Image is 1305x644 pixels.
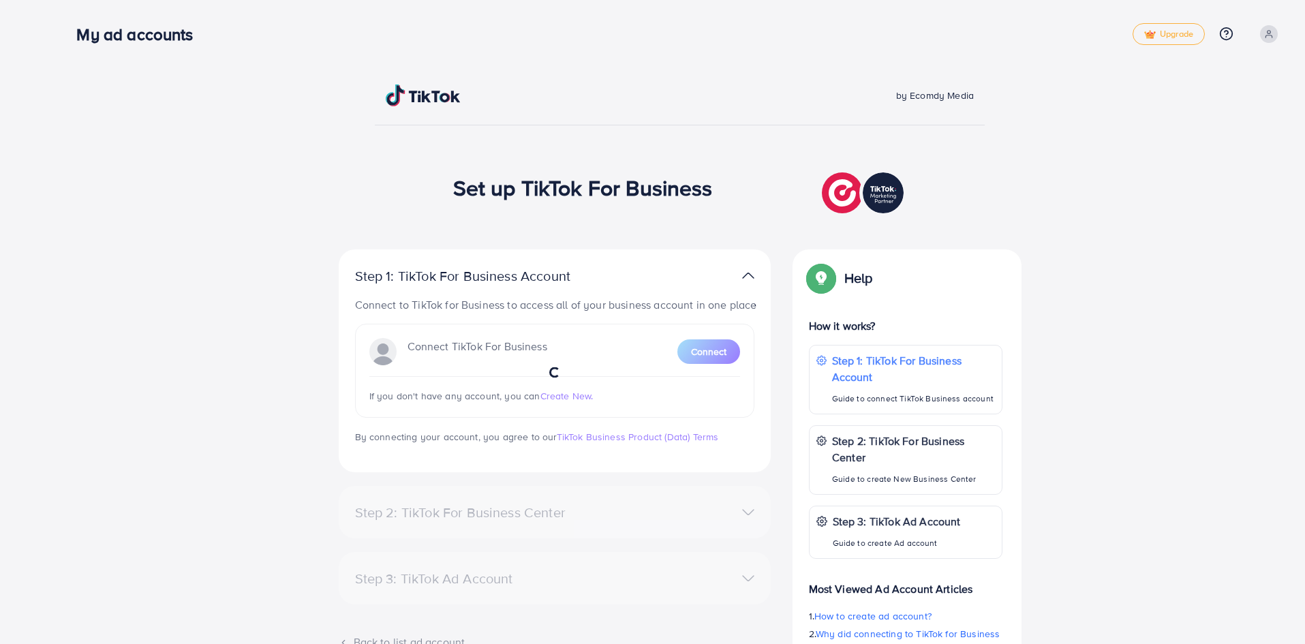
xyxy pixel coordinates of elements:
img: TikTok partner [822,169,907,217]
p: 1. [809,608,1002,624]
img: TikTok partner [742,266,754,286]
p: Most Viewed Ad Account Articles [809,570,1002,597]
a: tickUpgrade [1133,23,1205,45]
p: Step 1: TikTok For Business Account [355,268,614,284]
p: Guide to create Ad account [833,535,961,551]
span: by Ecomdy Media [896,89,974,102]
p: Step 3: TikTok Ad Account [833,513,961,530]
span: How to create ad account? [814,609,932,623]
p: Guide to connect TikTok Business account [832,390,995,407]
p: How it works? [809,318,1002,334]
h3: My ad accounts [76,25,204,44]
img: Popup guide [809,266,833,290]
img: tick [1144,30,1156,40]
p: Step 1: TikTok For Business Account [832,352,995,385]
p: Guide to create New Business Center [832,471,995,487]
h1: Set up TikTok For Business [453,174,713,200]
span: Upgrade [1144,29,1193,40]
p: Step 2: TikTok For Business Center [832,433,995,465]
p: Help [844,270,873,286]
img: TikTok [386,85,461,106]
